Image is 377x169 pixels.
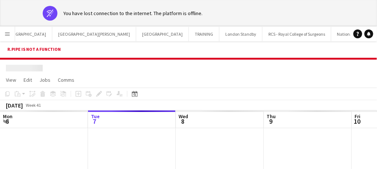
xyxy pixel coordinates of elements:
[263,27,331,41] button: RCS - Royal College of Surgeons
[55,75,77,85] a: Comms
[2,117,13,126] span: 6
[189,27,219,41] button: TRAINING
[21,75,35,85] a: Edit
[24,77,32,83] span: Edit
[52,27,136,41] button: [GEOGRAPHIC_DATA][PERSON_NAME]
[58,77,74,83] span: Comms
[266,117,276,126] span: 9
[90,117,100,126] span: 7
[6,102,23,109] div: [DATE]
[24,102,43,108] span: Week 41
[178,117,188,126] span: 8
[3,113,13,120] span: Mon
[39,77,50,83] span: Jobs
[136,27,189,41] button: [GEOGRAPHIC_DATA]
[219,27,263,41] button: London Standby
[355,113,361,120] span: Fri
[63,10,202,17] div: You have lost connection to the internet. The platform is offline.
[267,113,276,120] span: Thu
[179,113,188,120] span: Wed
[36,75,53,85] a: Jobs
[91,113,100,120] span: Tue
[3,75,19,85] a: View
[6,77,16,83] span: View
[354,117,361,126] span: 10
